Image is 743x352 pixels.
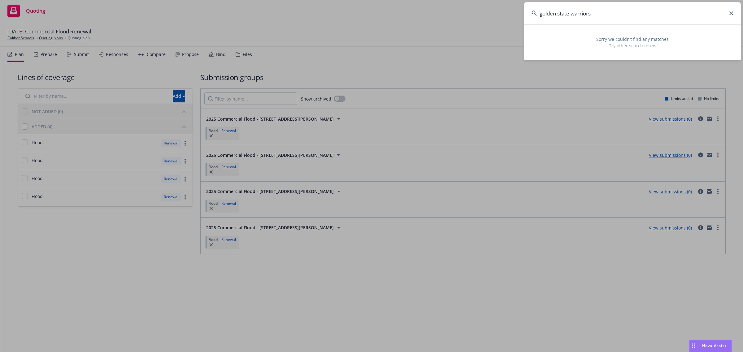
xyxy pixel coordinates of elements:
[532,36,733,42] span: Sorry we couldn’t find any matches
[689,340,697,352] div: Drag to move
[702,343,727,348] span: Nova Assist
[532,42,733,49] span: Try other search terms
[689,340,732,352] button: Nova Assist
[524,2,741,24] input: Search...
